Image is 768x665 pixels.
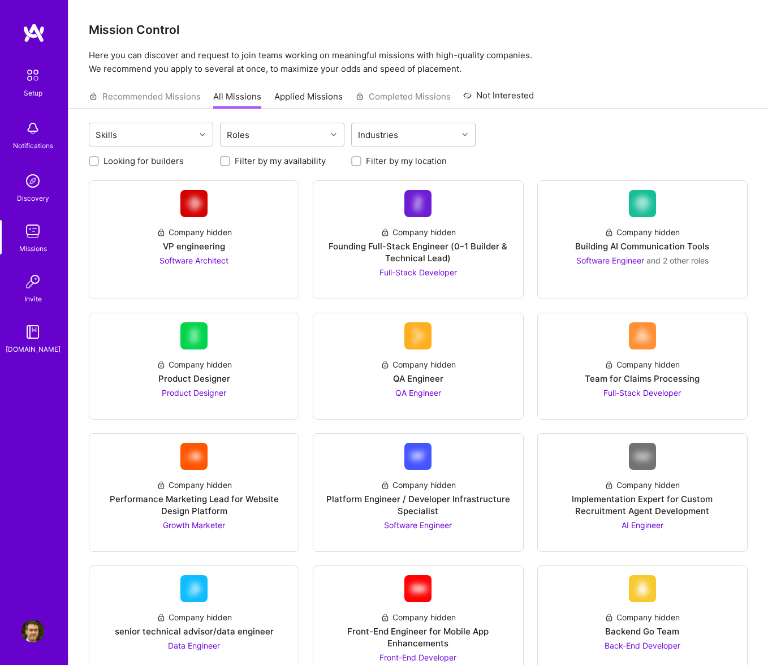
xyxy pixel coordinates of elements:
i: icon Chevron [331,132,336,137]
img: Company Logo [404,443,432,470]
img: setup [21,63,45,87]
a: Company LogoCompany hiddenFounding Full-Stack Engineer (0–1 Builder & Technical Lead)Full-Stack D... [322,190,514,290]
a: Company LogoCompany hiddenProduct DesignerProduct Designer [98,322,290,410]
img: Company Logo [180,575,208,602]
div: Missions [19,243,47,254]
img: discovery [21,170,44,192]
div: Front-End Engineer for Mobile App Enhancements [322,625,514,649]
span: AI Engineer [622,520,663,530]
div: Invite [24,293,42,305]
div: senior technical advisor/data engineer [115,625,274,637]
div: Company hidden [605,479,680,491]
div: Company hidden [157,479,232,491]
div: Company hidden [381,226,456,238]
img: Company Logo [180,322,208,349]
div: Company hidden [381,479,456,491]
div: Product Designer [158,373,230,385]
div: Company hidden [157,359,232,370]
div: Company hidden [605,611,680,623]
div: Platform Engineer / Developer Infrastructure Specialist [322,493,514,517]
img: logo [23,23,45,43]
i: icon Chevron [200,132,205,137]
label: Filter by my location [366,155,447,167]
div: QA Engineer [393,373,443,385]
div: Founding Full-Stack Engineer (0–1 Builder & Technical Lead) [322,240,514,264]
span: Full-Stack Developer [379,267,457,277]
span: Full-Stack Developer [603,388,681,398]
a: Company LogoCompany hiddenPlatform Engineer / Developer Infrastructure SpecialistSoftware Engineer [322,443,514,542]
div: Setup [24,87,42,99]
div: Backend Go Team [605,625,679,637]
div: [DOMAIN_NAME] [6,343,61,355]
h3: Mission Control [89,23,748,37]
img: Company Logo [404,322,432,349]
div: Company hidden [605,359,680,370]
img: bell [21,117,44,140]
img: Invite [21,270,44,293]
div: Industries [355,127,401,143]
span: Front-End Developer [379,653,456,662]
div: Company hidden [381,359,456,370]
i: icon Chevron [462,132,468,137]
a: Not Interested [463,89,534,109]
a: Company LogoCompany hiddenTeam for Claims ProcessingFull-Stack Developer [547,322,738,410]
img: Company Logo [404,190,432,217]
span: Product Designer [162,388,226,398]
span: and 2 other roles [646,256,709,265]
label: Looking for builders [103,155,184,167]
a: User Avatar [19,620,47,642]
div: Building AI Communication Tools [575,240,709,252]
span: Back-End Developer [605,641,680,650]
img: Company Logo [404,575,432,602]
img: Company Logo [629,575,656,602]
img: Company Logo [629,443,656,470]
img: Company Logo [180,443,208,470]
div: Skills [93,127,120,143]
img: Company Logo [629,322,656,349]
span: Software Engineer [384,520,452,530]
a: Company LogoCompany hiddenBuilding AI Communication ToolsSoftware Engineer and 2 other roles [547,190,738,290]
div: Discovery [17,192,49,204]
div: Company hidden [157,611,232,623]
a: Company LogoCompany hiddenPerformance Marketing Lead for Website Design PlatformGrowth Marketer [98,443,290,542]
img: User Avatar [21,620,44,642]
div: Implementation Expert for Custom Recruitment Agent Development [547,493,738,517]
a: Applied Missions [274,90,343,109]
a: Company LogoCompany hiddenImplementation Expert for Custom Recruitment Agent DevelopmentAI Engineer [547,443,738,542]
img: teamwork [21,220,44,243]
p: Here you can discover and request to join teams working on meaningful missions with high-quality ... [89,49,748,76]
span: Software Engineer [576,256,644,265]
span: Data Engineer [168,641,220,650]
span: QA Engineer [395,388,441,398]
div: Roles [224,127,252,143]
a: Company LogoCompany hiddenQA EngineerQA Engineer [322,322,514,410]
img: guide book [21,321,44,343]
div: VP engineering [163,240,225,252]
a: Company LogoCompany hiddenVP engineeringSoftware Architect [98,190,290,290]
a: All Missions [213,90,261,109]
span: Growth Marketer [163,520,225,530]
div: Team for Claims Processing [585,373,700,385]
div: Performance Marketing Lead for Website Design Platform [98,493,290,517]
label: Filter by my availability [235,155,326,167]
div: Company hidden [157,226,232,238]
img: Company Logo [629,190,656,217]
img: Company Logo [180,190,208,217]
span: Software Architect [159,256,228,265]
div: Company hidden [605,226,680,238]
div: Notifications [13,140,53,152]
div: Company hidden [381,611,456,623]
